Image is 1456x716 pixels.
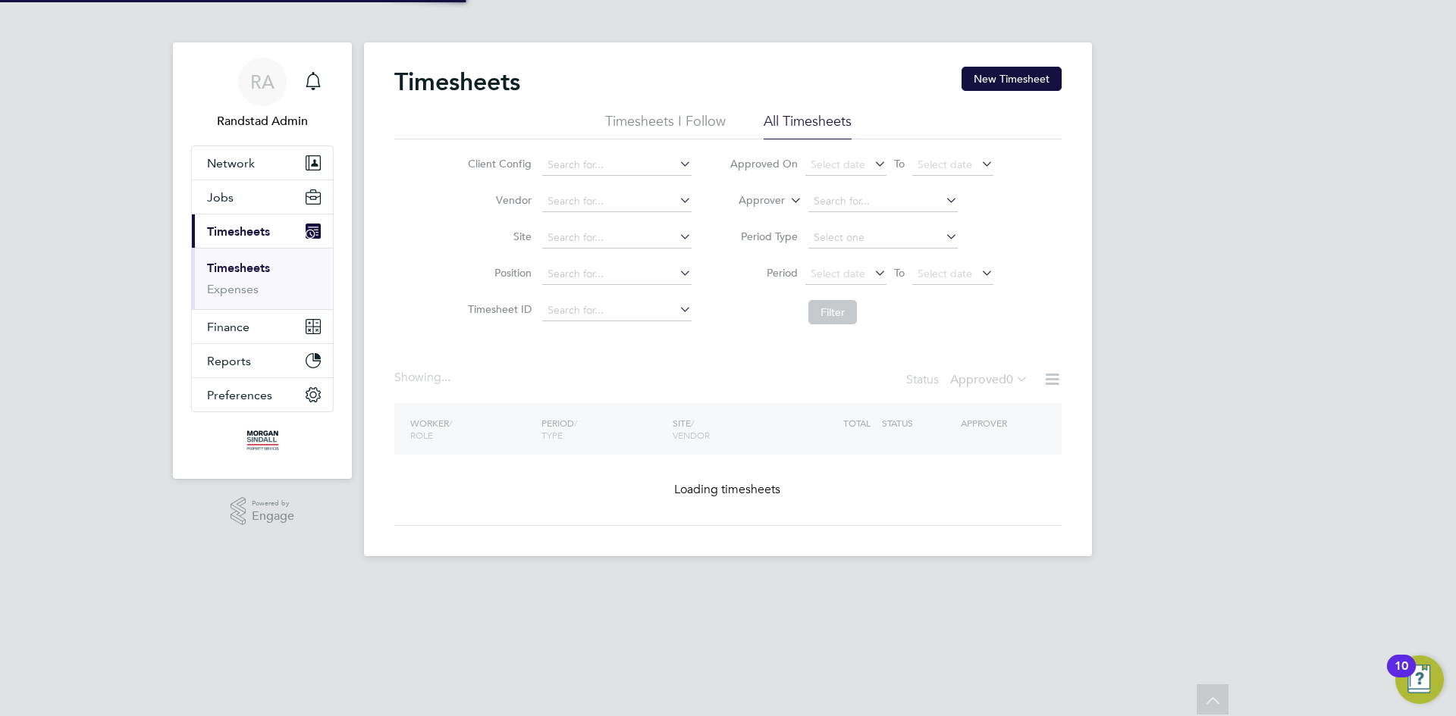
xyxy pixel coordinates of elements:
span: Select date [918,158,972,171]
a: Powered byEngage [231,497,295,526]
a: Go to home page [191,427,334,452]
span: Reports [207,354,251,368]
span: Engage [252,510,294,523]
h2: Timesheets [394,67,520,97]
button: Open Resource Center, 10 new notifications [1395,655,1444,704]
span: Finance [207,320,249,334]
span: To [890,263,909,283]
span: RA [250,72,275,92]
label: Position [463,266,532,280]
button: Finance [192,310,333,343]
input: Search for... [542,191,692,212]
label: Timesheet ID [463,302,532,316]
input: Select one [808,227,958,249]
span: ... [441,370,450,385]
button: Preferences [192,378,333,411]
label: Approved [950,372,1028,387]
input: Search for... [808,191,958,212]
span: Randstad Admin [191,112,334,130]
span: Select date [918,267,972,280]
button: Reports [192,344,333,377]
div: Timesheets [192,248,333,309]
div: Status [906,370,1031,391]
input: Search for... [542,227,692,249]
button: Filter [808,300,857,324]
a: Timesheets [207,261,270,275]
input: Search for... [542,300,692,321]
span: Select date [811,267,865,280]
a: RARandstad Admin [191,58,334,130]
div: Showing [394,370,453,386]
label: Vendor [463,193,532,207]
label: Client Config [463,157,532,170]
div: 10 [1395,666,1408,686]
span: Network [207,156,255,170]
button: Timesheets [192,214,333,248]
span: Preferences [207,388,272,402]
input: Search for... [542,264,692,285]
span: To [890,154,909,174]
li: Timesheets I Follow [605,112,726,139]
nav: Main navigation [173,42,352,479]
span: Select date [811,158,865,171]
label: Approved On [730,157,798,170]
span: 0 [1006,372,1013,387]
a: Expenses [207,282,259,296]
span: Powered by [252,497,294,510]
label: Site [463,230,532,243]
button: New Timesheet [962,67,1062,91]
span: Jobs [207,190,234,205]
span: Timesheets [207,224,270,239]
label: Period [730,266,798,280]
button: Jobs [192,180,333,214]
label: Period Type [730,230,798,243]
input: Search for... [542,155,692,176]
label: Approver [717,193,785,208]
img: morgansindallpropertyservices-logo-retina.png [244,427,281,452]
button: Network [192,146,333,180]
li: All Timesheets [764,112,852,139]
